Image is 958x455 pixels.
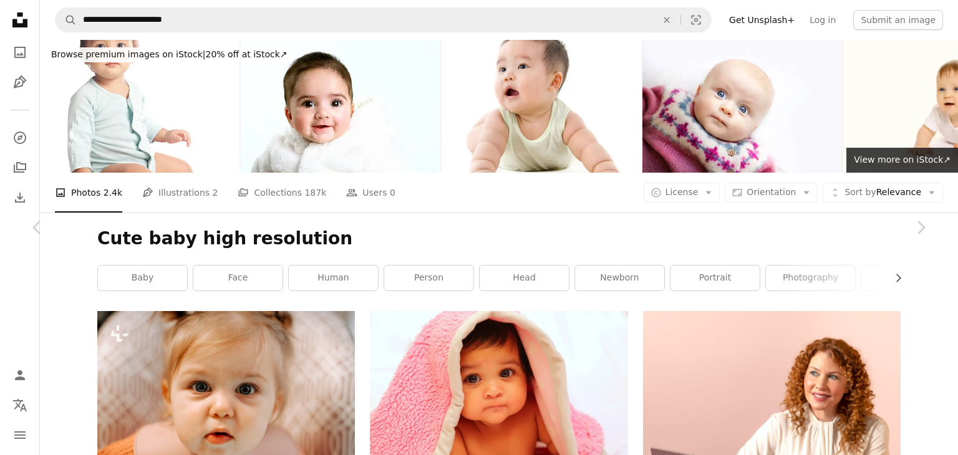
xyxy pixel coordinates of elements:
img: Smiling Baby Girl Wearing Fluffy White Coat [241,40,440,173]
a: portrait [670,266,760,290]
h1: Cute baby high resolution [97,228,901,250]
a: head [480,266,569,290]
a: photography [766,266,855,290]
span: 0 [390,186,395,199]
button: Sort byRelevance [823,183,943,203]
button: Orientation [725,183,818,203]
span: Browse premium images on iStock | [51,49,205,59]
button: Search Unsplash [56,8,77,32]
a: person [384,266,473,290]
a: Explore [7,125,32,150]
span: Relevance [844,186,921,199]
a: baby covered with pink fleece blanket [370,391,627,402]
button: Submit an image [853,10,943,30]
span: 2 [213,186,218,199]
button: Clear [653,8,680,32]
a: a baby sitting in a chair looking at the camera [97,391,355,403]
a: Illustrations [7,70,32,95]
a: newborn [575,266,664,290]
span: 20% off at iStock ↗ [51,49,288,59]
button: Visual search [681,8,711,32]
img: Cute Baby Boy Relaxing On White Background [442,40,641,173]
span: Orientation [747,187,796,197]
a: Users 0 [346,173,395,213]
img: Todler [40,40,239,173]
a: baby [98,266,187,290]
a: Photos [7,40,32,65]
a: human [289,266,378,290]
span: 187k [304,186,326,199]
a: Next [883,168,958,287]
button: Language [7,393,32,418]
a: clothing [861,266,951,290]
a: Illustrations 2 [142,173,218,213]
span: View more on iStock ↗ [854,155,951,165]
img: Baby girl in a handmade knitted cardigan with big blue eyes lying on a white background [642,40,842,173]
a: View more on iStock↗ [846,148,958,173]
a: Get Unsplash+ [722,10,802,30]
a: Log in [802,10,843,30]
button: Menu [7,423,32,448]
a: Log in / Sign up [7,363,32,388]
form: Find visuals sitewide [55,7,712,32]
button: License [644,183,720,203]
span: Sort by [844,187,876,197]
a: Collections 187k [238,173,326,213]
a: Browse premium images on iStock|20% off at iStock↗ [40,40,299,70]
span: License [665,187,699,197]
a: face [193,266,283,290]
a: Collections [7,155,32,180]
